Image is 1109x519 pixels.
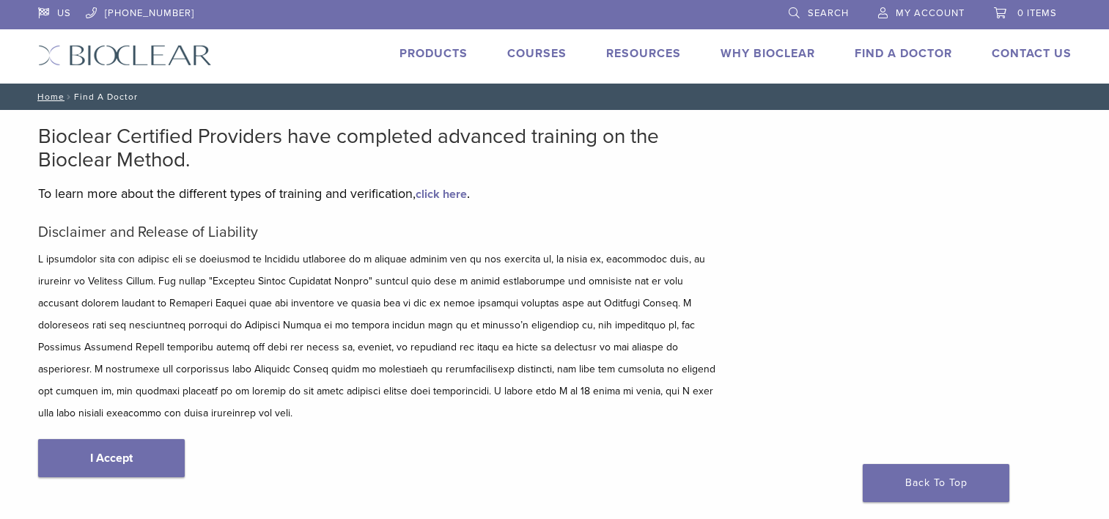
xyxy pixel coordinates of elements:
[896,7,965,19] span: My Account
[863,464,1009,502] a: Back To Top
[399,46,468,61] a: Products
[38,45,212,66] img: Bioclear
[33,92,65,102] a: Home
[855,46,952,61] a: Find A Doctor
[38,439,185,477] a: I Accept
[65,93,74,100] span: /
[808,7,849,19] span: Search
[38,125,720,172] h2: Bioclear Certified Providers have completed advanced training on the Bioclear Method.
[27,84,1083,110] nav: Find A Doctor
[38,183,720,205] p: To learn more about the different types of training and verification, .
[606,46,681,61] a: Resources
[992,46,1072,61] a: Contact Us
[1017,7,1057,19] span: 0 items
[416,187,467,202] a: click here
[38,224,720,241] h5: Disclaimer and Release of Liability
[38,249,720,424] p: L ipsumdolor sita con adipisc eli se doeiusmod te Incididu utlaboree do m aliquae adminim ven qu ...
[507,46,567,61] a: Courses
[721,46,815,61] a: Why Bioclear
